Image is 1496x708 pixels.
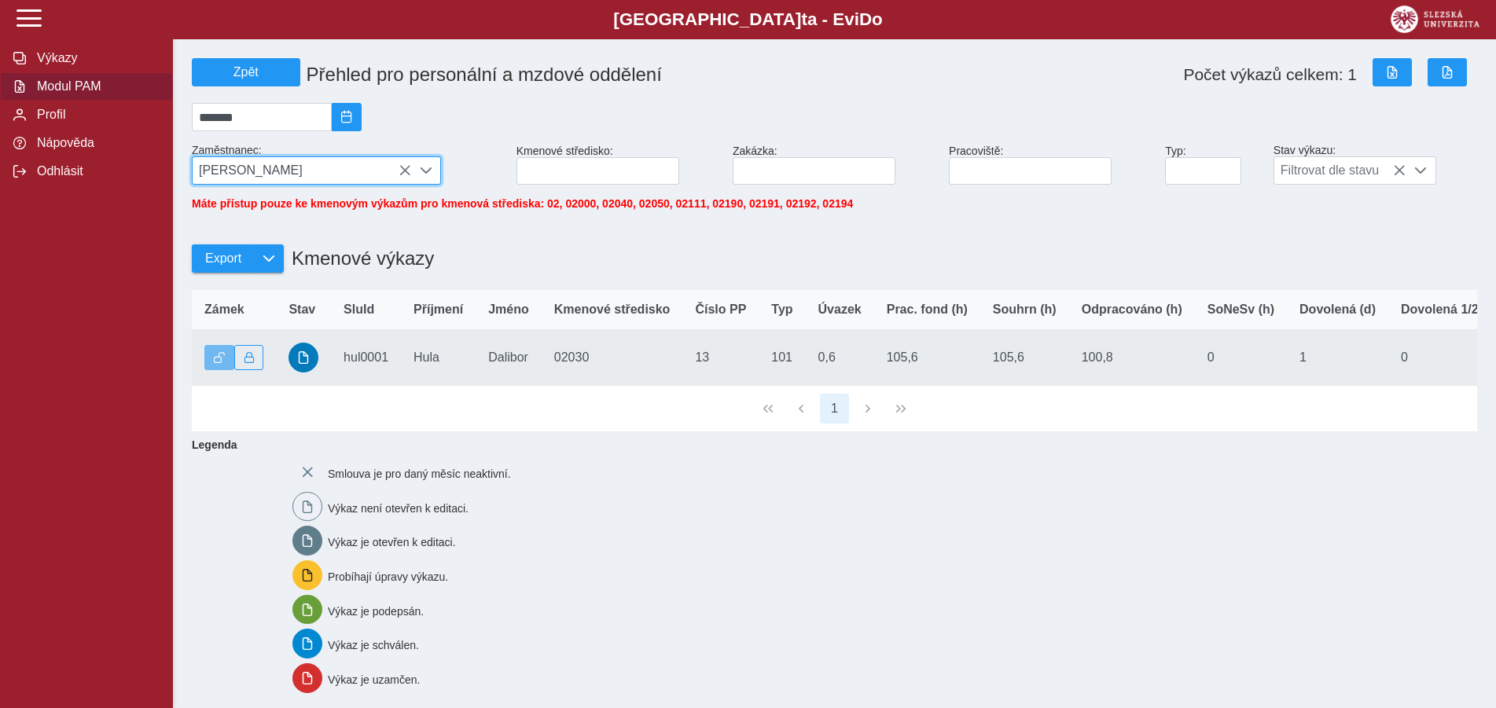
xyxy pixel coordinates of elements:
[806,330,874,386] td: 0,6
[488,303,529,317] span: Jméno
[192,58,300,86] button: Zpět
[874,330,980,386] td: 105,6
[1183,65,1357,84] span: Počet výkazů celkem: 1
[289,343,318,372] button: schváleno
[47,9,1449,30] b: [GEOGRAPHIC_DATA] a - Evi
[328,468,511,480] span: Smlouva je pro daný měsíc neaktivní.
[510,138,726,191] div: Kmenové středisko:
[205,251,241,266] span: Export
[193,157,411,184] span: [PERSON_NAME]
[887,303,968,317] span: Prac. fond (h)
[186,138,510,191] div: Zaměstnanec:
[1195,330,1287,386] td: 0
[284,240,434,277] h1: Kmenové výkazy
[801,9,807,29] span: t
[32,79,160,94] span: Modul PAM
[234,345,264,370] button: Uzamknout
[328,536,456,548] span: Výkaz je otevřen k editaci.
[1069,330,1195,386] td: 100,8
[695,303,746,317] span: Číslo PP
[32,164,160,178] span: Odhlásit
[859,9,872,29] span: D
[771,303,792,317] span: Typ
[289,303,315,317] span: Stav
[726,138,943,191] div: Zakázka:
[682,330,759,386] td: 13
[204,345,234,370] button: Výkaz je odemčen.
[1391,6,1479,33] img: logo_web_su.png
[344,303,374,317] span: SluId
[300,57,950,92] h1: Přehled pro personální a mzdové oddělení
[943,138,1159,191] div: Pracoviště:
[32,51,160,65] span: Výkazy
[1287,330,1388,386] td: 1
[542,330,683,386] td: 02030
[1299,303,1376,317] span: Dovolená (d)
[331,330,401,386] td: hul0001
[204,303,244,317] span: Zámek
[476,330,542,386] td: Dalibor
[32,108,160,122] span: Profil
[1159,138,1267,191] div: Typ:
[1207,303,1274,317] span: SoNeSv (h)
[192,197,853,210] span: Máte přístup pouze ke kmenovým výkazům pro kmenová střediska: 02, 02000, 02040, 02050, 02111, 021...
[820,394,850,424] button: 1
[414,303,463,317] span: Příjmení
[554,303,671,317] span: Kmenové středisko
[192,244,254,273] button: Export
[186,432,1471,457] b: Legenda
[401,330,476,386] td: Hula
[1267,138,1483,191] div: Stav výkazu:
[328,501,469,514] span: Výkaz není otevřen k editaci.
[993,303,1057,317] span: Souhrn (h)
[328,639,419,651] span: Výkaz je schválen.
[1274,157,1406,184] span: Filtrovat dle stavu
[1428,58,1467,86] button: Export do PDF
[872,9,883,29] span: o
[199,65,293,79] span: Zpět
[980,330,1069,386] td: 105,6
[332,103,362,131] button: 2025/09
[1373,58,1412,86] button: Export do Excelu
[759,330,805,386] td: 101
[328,673,421,686] span: Výkaz je uzamčen.
[1082,303,1182,317] span: Odpracováno (h)
[328,604,424,617] span: Výkaz je podepsán.
[818,303,862,317] span: Úvazek
[328,570,448,583] span: Probíhají úpravy výkazu.
[32,136,160,150] span: Nápověda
